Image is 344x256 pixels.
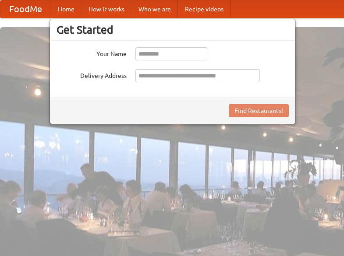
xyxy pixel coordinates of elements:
[0,0,51,18] a: FoodMe
[178,0,231,18] a: Recipe videos
[57,23,289,36] h3: Get Started
[82,0,131,18] a: How it works
[51,0,82,18] a: Home
[229,104,289,117] button: Find Restaurants!
[131,0,178,18] a: Who we are
[57,47,127,58] label: Your Name
[57,69,127,80] label: Delivery Address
